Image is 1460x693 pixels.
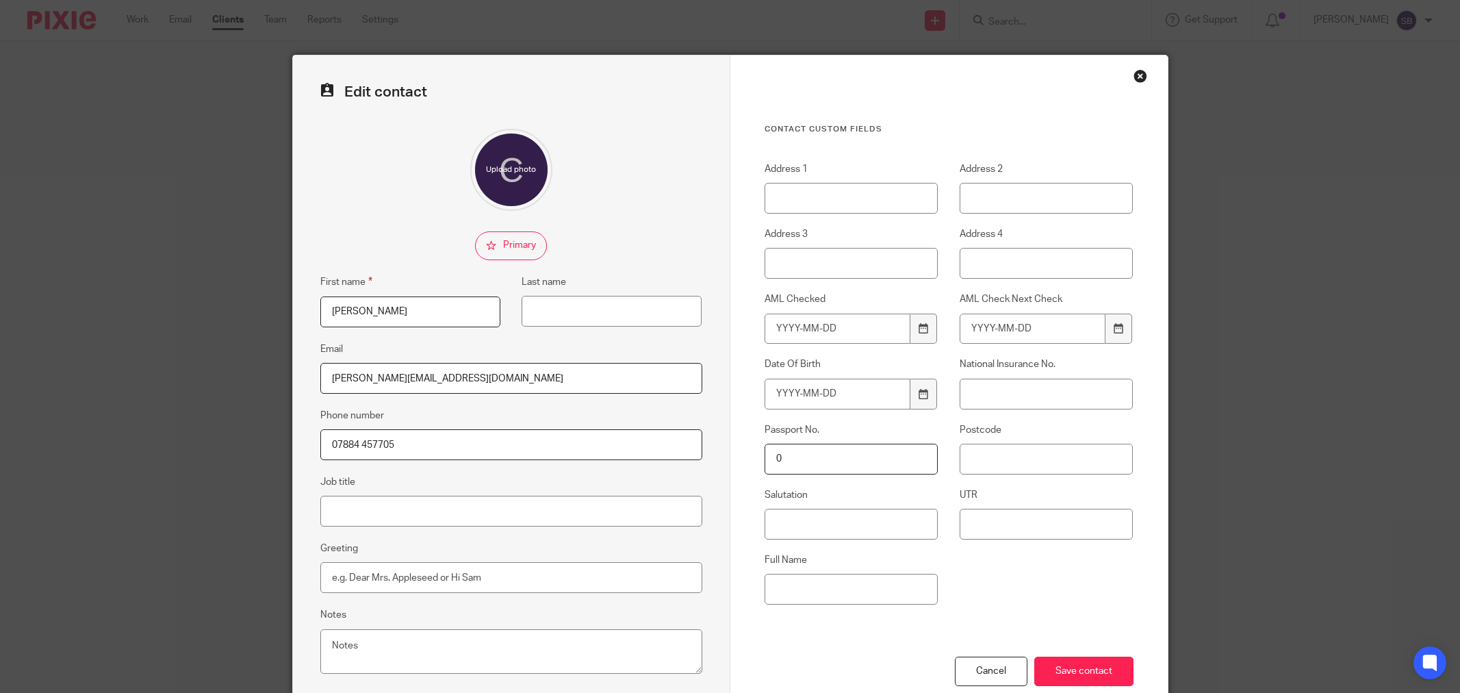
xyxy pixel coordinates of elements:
[765,292,938,306] label: AML Checked
[1134,69,1147,83] div: Close this dialog window
[320,274,372,290] label: First name
[765,162,938,176] label: Address 1
[960,423,1134,437] label: Postcode
[765,379,911,409] input: YYYY-MM-DD
[765,553,938,567] label: Full Name
[960,162,1134,176] label: Address 2
[955,657,1027,686] div: Cancel
[320,608,346,622] label: Notes
[765,124,1134,135] h3: Contact Custom fields
[320,342,343,356] label: Email
[522,275,566,289] label: Last name
[765,357,938,371] label: Date Of Birth
[960,227,1134,241] label: Address 4
[765,488,938,502] label: Salutation
[960,314,1106,344] input: YYYY-MM-DD
[320,409,384,423] label: Phone number
[320,83,702,101] h2: Edit contact
[960,292,1134,306] label: AML Check Next Check
[960,488,1134,502] label: UTR
[765,227,938,241] label: Address 3
[320,562,702,593] input: e.g. Dear Mrs. Appleseed or Hi Sam
[320,475,355,489] label: Job title
[320,542,358,555] label: Greeting
[765,423,938,437] label: Passport No.
[960,357,1134,371] label: National Insurance No.
[1034,657,1134,686] input: Save contact
[765,314,911,344] input: YYYY-MM-DD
